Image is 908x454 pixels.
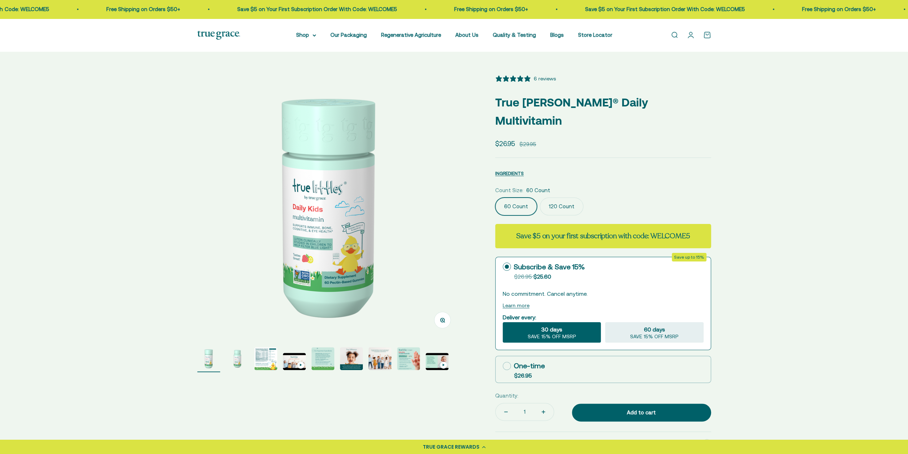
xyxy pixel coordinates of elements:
[516,231,690,241] strong: Save $5 on your first subscription with code: WELCOME5
[495,75,556,83] button: 5 stars, 6 ratings
[572,404,711,421] button: Add to cart
[237,5,397,14] p: Save $5 on Your First Subscription Order With Code: WELCOME5
[519,140,536,149] compare-at-price: $29.95
[454,6,528,12] a: Free Shipping on Orders $50+
[495,186,523,195] legend: Count Size:
[369,347,391,372] button: Go to item 7
[578,32,612,38] a: Store Locator
[495,171,524,176] span: INGREDIENTS
[495,169,524,178] button: INGREDIENTS
[311,347,334,370] img: True Littles® Daily Kids Multivitamin
[586,408,697,417] div: Add to cart
[802,6,876,12] a: Free Shipping on Orders $50+
[534,75,556,83] div: 6 reviews
[533,403,554,420] button: Increase quantity
[197,347,220,372] button: Go to item 1
[397,347,420,372] button: Go to item 8
[495,93,711,130] p: True [PERSON_NAME]® Daily Multivitamin
[495,439,544,448] span: Product Description
[369,347,391,370] img: True Littles® Daily Kids Multivitamin
[495,391,518,400] label: Quantity:
[526,186,550,195] span: 60 Count
[254,347,277,370] img: True Littles® Daily Kids Multivitamin
[311,347,334,372] button: Go to item 5
[197,347,220,370] img: True Littles® Daily Kids Multivitamin
[106,6,180,12] a: Free Shipping on Orders $50+
[426,353,448,372] button: Go to item 9
[397,347,420,370] img: True Littles® Daily Kids Multivitamin
[423,443,480,451] div: TRUE GRACE REWARDS
[493,32,536,38] a: Quality & Testing
[381,32,441,38] a: Regenerative Agriculture
[197,75,461,339] img: True Littles® Daily Kids Multivitamin
[550,32,564,38] a: Blogs
[455,32,478,38] a: About Us
[340,347,363,372] button: Go to item 6
[254,347,277,372] button: Go to item 3
[585,5,745,14] p: Save $5 on Your First Subscription Order With Code: WELCOME5
[330,32,367,38] a: Our Packaging
[496,403,516,420] button: Decrease quantity
[226,347,249,372] button: Go to item 2
[283,353,306,372] button: Go to item 4
[340,347,363,370] img: True Littles® Daily Kids Multivitamin
[495,138,515,149] sale-price: $26.95
[296,31,316,39] summary: Shop
[226,347,249,370] img: True Littles® Daily Kids Multivitamin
